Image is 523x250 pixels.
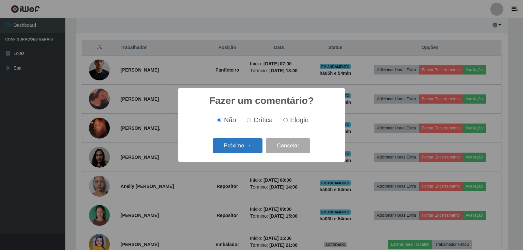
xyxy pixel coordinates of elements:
button: Próximo → [213,138,262,154]
span: Não [224,116,236,124]
h2: Fazer um comentário? [209,95,314,107]
input: Crítica [247,118,251,122]
button: Cancelar [266,138,310,154]
span: Elogio [290,116,309,124]
input: Elogio [283,118,288,122]
span: Crítica [254,116,273,124]
input: Não [217,118,221,122]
